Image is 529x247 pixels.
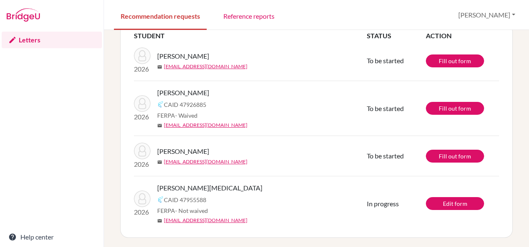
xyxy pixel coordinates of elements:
[2,229,102,245] a: Help center
[7,8,40,22] img: Bridge-U
[157,160,162,165] span: mail
[426,150,484,163] a: Fill out form
[164,217,247,224] a: [EMAIL_ADDRESS][DOMAIN_NAME]
[134,190,151,207] img: Mathur, Nikita
[164,158,247,165] a: [EMAIL_ADDRESS][DOMAIN_NAME]
[157,196,164,203] img: Common App logo
[175,112,198,119] span: - Waived
[175,207,208,214] span: - Not waived
[164,121,247,129] a: [EMAIL_ADDRESS][DOMAIN_NAME]
[455,7,519,23] button: [PERSON_NAME]
[367,57,404,64] span: To be started
[367,152,404,160] span: To be started
[426,102,484,115] a: Fill out form
[164,195,206,204] span: CAID 47955588
[157,146,209,156] span: [PERSON_NAME]
[134,47,151,64] img: Kachhala, Darshil
[157,88,209,98] span: [PERSON_NAME]
[367,200,399,207] span: In progress
[134,95,151,112] img: Shokry, Nadine
[114,1,207,30] a: Recommendation requests
[164,100,206,109] span: CAID 47926885
[134,143,151,159] img: Visser, Naomi
[426,197,484,210] a: Edit form
[157,64,162,69] span: mail
[157,101,164,108] img: Common App logo
[426,31,499,41] th: ACTION
[157,123,162,128] span: mail
[157,183,262,193] span: [PERSON_NAME][MEDICAL_DATA]
[217,1,281,30] a: Reference reports
[134,159,151,169] p: 2026
[367,31,426,41] th: STATUS
[157,206,208,215] span: FERPA
[157,218,162,223] span: mail
[157,111,198,120] span: FERPA
[157,51,209,61] span: [PERSON_NAME]
[426,54,484,67] a: Fill out form
[134,64,151,74] p: 2026
[134,207,151,217] p: 2026
[2,32,102,48] a: Letters
[134,31,367,41] th: STUDENT
[164,63,247,70] a: [EMAIL_ADDRESS][DOMAIN_NAME]
[367,104,404,112] span: To be started
[134,112,151,122] p: 2026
